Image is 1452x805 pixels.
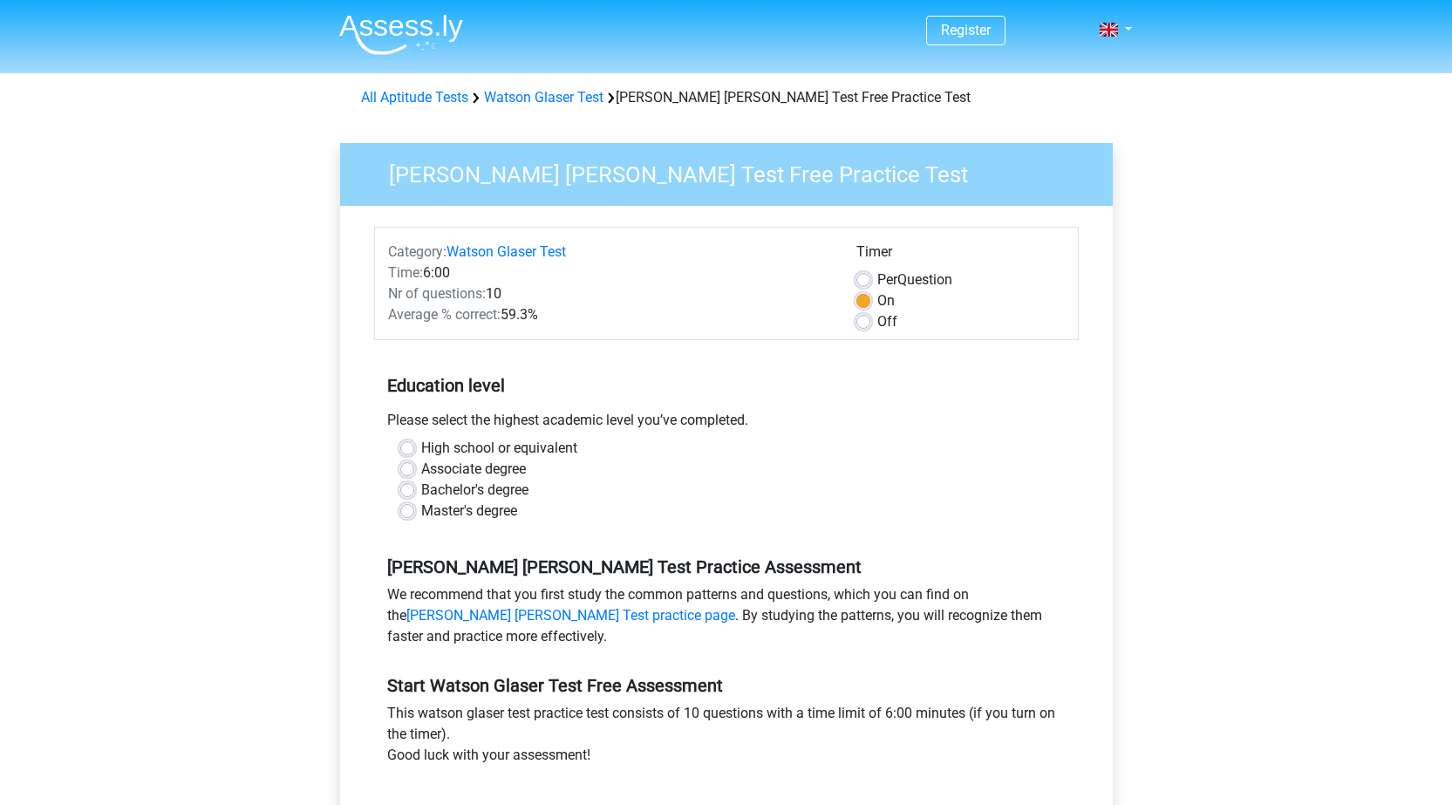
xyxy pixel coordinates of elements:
span: Time: [388,264,423,281]
span: Per [877,271,897,288]
a: Register [941,22,991,38]
h5: Start Watson Glaser Test Free Assessment [387,675,1066,696]
a: Watson Glaser Test [447,243,566,260]
a: [PERSON_NAME] [PERSON_NAME] Test practice page [406,607,735,624]
label: Bachelor's degree [421,480,528,501]
label: High school or equivalent [421,438,577,459]
label: Question [877,269,952,290]
label: Associate degree [421,459,526,480]
div: 10 [375,283,843,304]
div: 59.3% [375,304,843,325]
h5: Education level [387,368,1066,403]
div: We recommend that you first study the common patterns and questions, which you can find on the . ... [374,584,1079,654]
h3: [PERSON_NAME] [PERSON_NAME] Test Free Practice Test [368,154,1100,188]
a: Watson Glaser Test [484,89,603,106]
label: Off [877,311,897,332]
img: Assessly [339,14,463,55]
label: On [877,290,895,311]
label: Master's degree [421,501,517,522]
span: Category: [388,243,447,260]
div: Please select the highest academic level you’ve completed. [374,410,1079,438]
a: All Aptitude Tests [361,89,468,106]
div: 6:00 [375,263,843,283]
div: [PERSON_NAME] [PERSON_NAME] Test Free Practice Test [354,87,1099,108]
div: Timer [856,242,1065,269]
span: Average % correct: [388,306,501,323]
span: Nr of questions: [388,285,486,302]
div: This watson glaser test practice test consists of 10 questions with a time limit of 6:00 minutes ... [374,703,1079,773]
h5: [PERSON_NAME] [PERSON_NAME] Test Practice Assessment [387,556,1066,577]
